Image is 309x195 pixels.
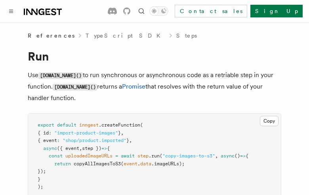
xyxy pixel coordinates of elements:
[246,153,248,159] span: {
[176,32,197,40] a: Steps
[43,146,57,151] span: async
[121,153,135,159] span: await
[151,161,185,167] span: .imageURLs);
[101,146,107,151] span: =>
[79,122,99,128] span: inngest
[124,161,137,167] span: event
[140,161,151,167] span: data
[6,6,16,16] button: Toggle navigation
[38,72,83,79] code: [DOMAIN_NAME]()
[53,84,97,91] code: [DOMAIN_NAME]()
[38,184,43,189] span: );
[107,146,110,151] span: {
[54,161,71,167] span: return
[74,161,121,167] span: copyAllImagesToS3
[240,153,246,159] span: =>
[38,130,49,136] span: { id
[260,116,278,126] button: Copy
[121,130,124,136] span: ,
[221,153,235,159] span: async
[38,122,54,128] span: export
[126,138,129,143] span: }
[129,138,132,143] span: ,
[57,122,76,128] span: default
[149,153,160,159] span: .run
[121,161,124,167] span: (
[38,168,46,174] span: });
[149,6,168,16] button: Toggle dark mode
[162,153,215,159] span: "copy-images-to-s3"
[49,153,63,159] span: const
[115,153,118,159] span: =
[235,153,240,159] span: ()
[160,153,162,159] span: (
[38,176,40,182] span: }
[137,161,140,167] span: .
[38,138,57,143] span: { event
[137,6,146,16] button: Find something...
[86,32,165,40] a: TypeScript SDK
[140,122,143,128] span: (
[49,130,51,136] span: :
[28,49,281,63] h1: Run
[175,5,247,17] a: Contact sales
[79,146,82,151] span: ,
[82,146,101,151] span: step })
[118,130,121,136] span: }
[215,153,218,159] span: ,
[122,83,145,90] a: Promise
[137,153,149,159] span: step
[28,32,74,40] span: References
[63,138,126,143] span: "shop/product.imported"
[57,138,60,143] span: :
[54,130,118,136] span: "import-product-images"
[65,153,113,159] span: uploadedImageURLs
[250,5,303,17] a: Sign Up
[57,146,79,151] span: ({ event
[99,122,140,128] span: .createFunction
[28,70,281,104] p: Use to run synchronous or asynchronous code as a retriable step in your function. returns a that ...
